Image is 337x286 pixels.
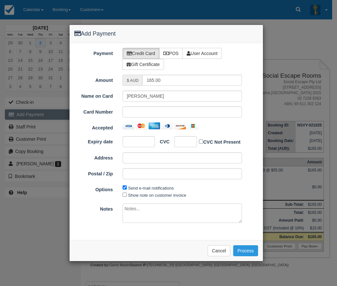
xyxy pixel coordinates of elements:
[128,186,174,191] label: Send e-mail notifications
[142,75,242,86] input: Valid amount required.
[128,193,186,198] label: Show note on customer invoice
[199,138,240,146] label: CVC Not Present
[70,106,118,115] label: Card Number
[70,152,118,161] label: Address
[70,168,118,177] label: Postal / Zip
[70,203,118,213] label: Notes
[199,139,203,144] input: CVC Not Present
[70,48,118,57] label: Payment
[70,136,118,145] label: Expiry date
[233,245,258,256] button: Process
[127,78,138,83] small: $ AUD
[159,48,183,59] label: POS
[208,245,230,256] button: Cancel
[122,59,164,70] label: Gift Certificate
[70,184,118,193] label: Options
[182,48,222,59] label: User Account
[155,136,169,145] label: CVC
[74,30,258,38] h4: Add Payment
[70,91,118,100] label: Name on Card
[70,75,118,84] label: Amount
[70,122,118,131] label: Accepted
[123,48,159,59] label: Credit Card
